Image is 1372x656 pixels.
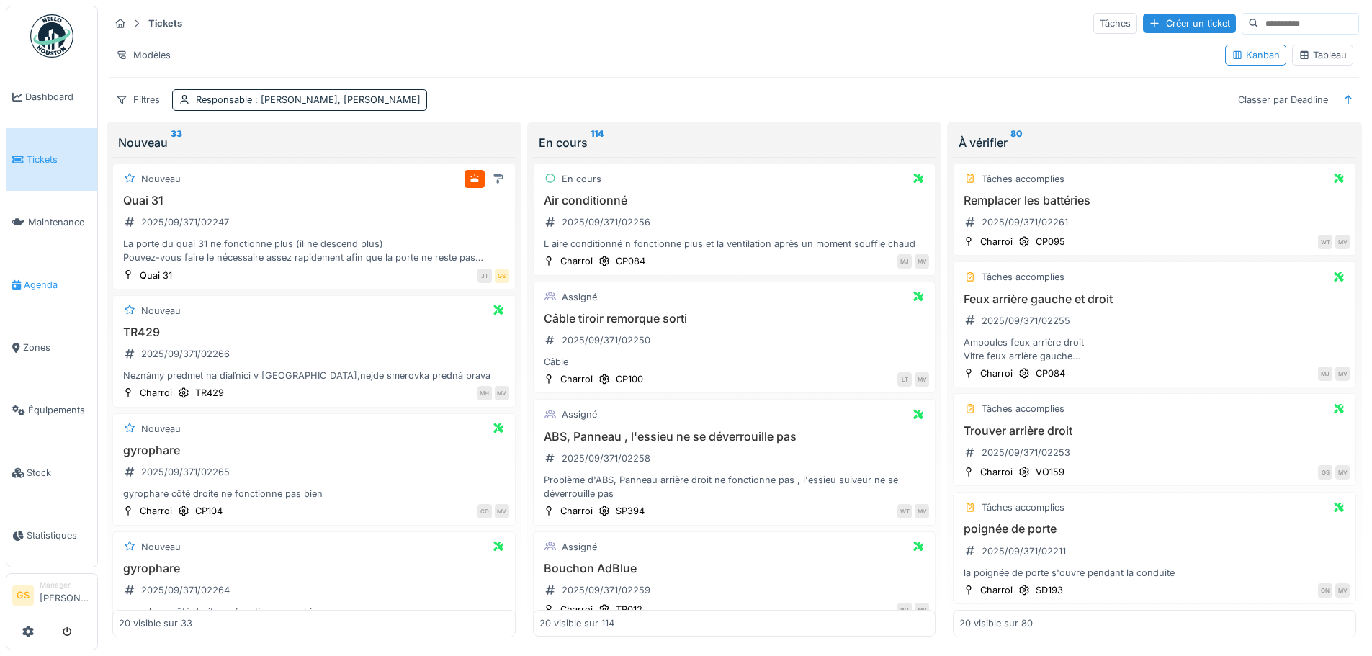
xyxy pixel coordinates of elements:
[119,562,509,575] h3: gyrophare
[539,355,930,369] div: Câble
[252,94,421,105] span: : [PERSON_NAME], [PERSON_NAME]
[1299,48,1347,62] div: Tableau
[915,372,929,387] div: MV
[171,134,182,151] sup: 33
[1143,14,1236,33] div: Créer un ticket
[118,134,510,151] div: Nouveau
[24,278,91,292] span: Agenda
[195,386,224,400] div: TR429
[28,403,91,417] span: Équipements
[562,583,650,597] div: 2025/09/371/02259
[539,617,614,631] div: 20 visible sur 114
[980,465,1013,479] div: Charroi
[119,617,192,631] div: 20 visible sur 33
[109,89,166,110] div: Filtres
[119,369,509,382] div: Neznámy predmet na diaľnici v [GEOGRAPHIC_DATA],nejde smerovka predná prava
[195,504,223,518] div: CP104
[25,90,91,104] span: Dashboard
[982,544,1066,558] div: 2025/09/371/02211
[1036,583,1063,597] div: SD193
[959,194,1350,207] h3: Remplacer les battéries
[982,402,1064,415] div: Tâches accomplies
[562,172,601,186] div: En cours
[539,134,931,151] div: En cours
[562,540,597,554] div: Assigné
[141,215,229,229] div: 2025/09/371/02247
[6,128,97,191] a: Tickets
[616,603,642,616] div: TR012
[12,585,34,606] li: GS
[27,529,91,542] span: Statistiques
[1010,134,1023,151] sup: 80
[140,504,172,518] div: Charroi
[539,430,930,444] h3: ABS, Panneau , l'essieu ne se déverrouille pas
[1335,367,1350,381] div: MV
[23,341,91,354] span: Zones
[562,451,650,465] div: 2025/09/371/02258
[40,580,91,611] li: [PERSON_NAME]
[616,254,645,268] div: CP084
[915,254,929,269] div: MV
[959,566,1350,580] div: la poignée de porte s'ouvre pendant la conduite
[539,473,930,500] div: Problème d'ABS, Panneau arrière droit ne fonctionne pas , l'essieu suiveur ne se déverrouille pas
[539,194,930,207] h3: Air conditionné
[6,441,97,504] a: Stock
[141,540,181,554] div: Nouveau
[959,134,1350,151] div: À vérifier
[1318,367,1332,381] div: MJ
[560,504,593,518] div: Charroi
[6,66,97,128] a: Dashboard
[27,466,91,480] span: Stock
[982,446,1070,459] div: 2025/09/371/02253
[897,603,912,617] div: WT
[1318,465,1332,480] div: GS
[982,500,1064,514] div: Tâches accomplies
[616,504,645,518] div: SP394
[477,386,492,400] div: MH
[12,580,91,614] a: GS Manager[PERSON_NAME]
[196,93,421,107] div: Responsable
[1036,235,1065,248] div: CP095
[1036,367,1065,380] div: CP084
[1335,583,1350,598] div: MV
[495,269,509,283] div: GS
[140,386,172,400] div: Charroi
[1335,235,1350,249] div: MV
[1232,48,1280,62] div: Kanban
[40,580,91,590] div: Manager
[6,253,97,316] a: Agenda
[28,215,91,229] span: Maintenance
[119,444,509,457] h3: gyrophare
[982,270,1064,284] div: Tâches accomplies
[560,603,593,616] div: Charroi
[477,269,492,283] div: JT
[915,603,929,617] div: MV
[495,386,509,400] div: MV
[1318,583,1332,598] div: ON
[119,194,509,207] h3: Quai 31
[141,465,230,479] div: 2025/09/371/02265
[141,347,230,361] div: 2025/09/371/02266
[119,325,509,339] h3: TR429
[109,45,177,66] div: Modèles
[6,191,97,253] a: Maintenance
[897,372,912,387] div: LT
[959,424,1350,438] h3: Trouver arrière droit
[616,372,643,386] div: CP100
[982,215,1068,229] div: 2025/09/371/02261
[30,14,73,58] img: Badge_color-CXgf-gQk.svg
[539,562,930,575] h3: Bouchon AdBlue
[562,215,650,229] div: 2025/09/371/02256
[6,504,97,567] a: Statistiques
[897,504,912,518] div: WT
[141,172,181,186] div: Nouveau
[119,237,509,264] div: La porte du quai 31 ne fonctionne plus (il ne descend plus) Pouvez-vous faire le nécessaire assez...
[6,379,97,441] a: Équipements
[562,290,597,304] div: Assigné
[141,583,230,597] div: 2025/09/371/02264
[562,333,650,347] div: 2025/09/371/02250
[141,422,181,436] div: Nouveau
[915,504,929,518] div: MV
[140,269,172,282] div: Quai 31
[982,172,1064,186] div: Tâches accomplies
